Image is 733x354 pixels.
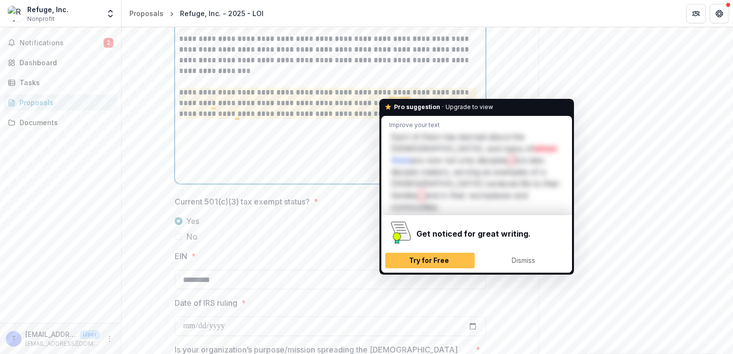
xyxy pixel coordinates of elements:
[4,114,117,130] a: Documents
[104,38,113,48] span: 2
[4,94,117,111] a: Proposals
[686,4,706,23] button: Partners
[125,6,167,20] a: Proposals
[4,55,117,71] a: Dashboard
[4,75,117,91] a: Tasks
[19,117,109,128] div: Documents
[80,330,100,339] p: User
[186,231,197,242] span: No
[25,339,100,348] p: [EMAIL_ADDRESS][DOMAIN_NAME]
[19,57,109,68] div: Dashboard
[12,335,16,342] div: torr@therefugeohio.org
[19,97,109,108] div: Proposals
[27,4,69,15] div: Refuge, Inc.
[180,8,264,19] div: Refuge, Inc. - 2025 - LOI
[179,34,482,180] div: To enrich screen reader interactions, please activate Accessibility in Grammarly extension settings
[186,215,199,227] span: Yes
[27,15,54,23] span: Nonprofit
[175,196,310,207] p: Current 501(c)(3) tax exempt status?
[19,39,104,47] span: Notifications
[129,8,163,19] div: Proposals
[104,333,115,345] button: More
[175,250,187,262] p: EIN
[104,4,117,23] button: Open entity switcher
[4,35,117,51] button: Notifications2
[8,6,23,21] img: Refuge, Inc.
[25,329,76,339] p: [EMAIL_ADDRESS][DOMAIN_NAME]
[175,297,237,309] p: Date of IRS ruling
[125,6,268,20] nav: breadcrumb
[19,77,109,88] div: Tasks
[710,4,729,23] button: Get Help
